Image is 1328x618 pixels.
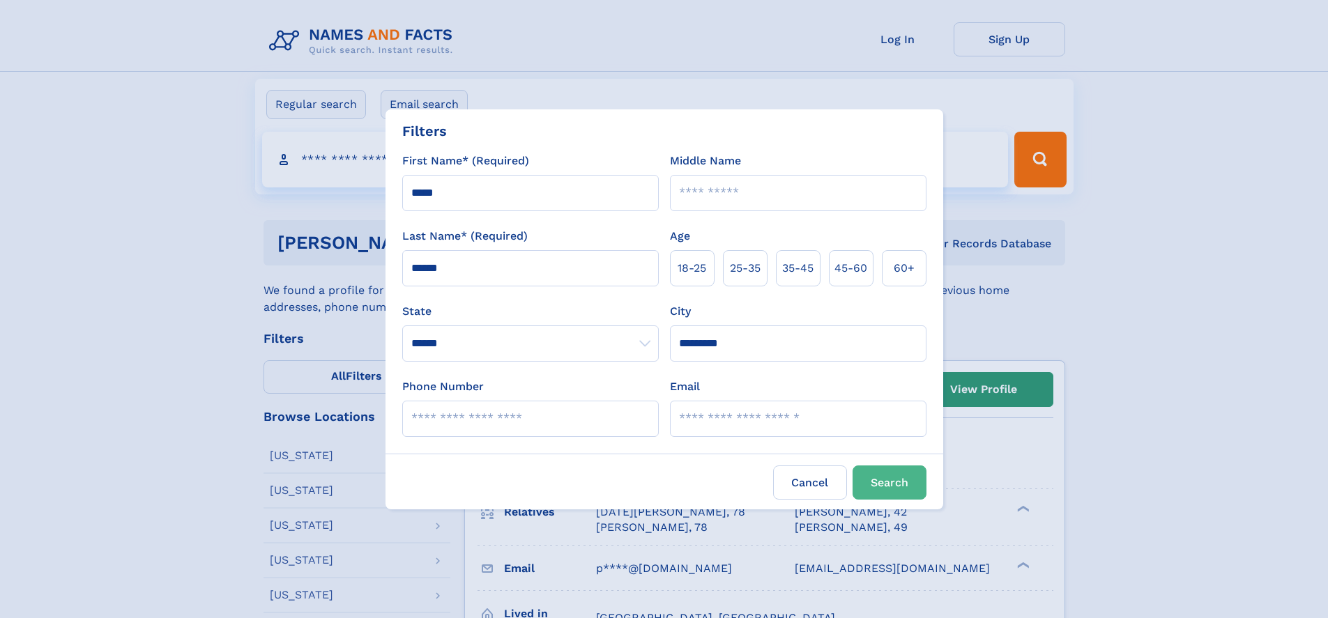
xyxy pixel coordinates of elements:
[853,465,926,500] button: Search
[670,153,741,169] label: Middle Name
[730,260,761,277] span: 25‑35
[670,228,690,245] label: Age
[670,303,691,320] label: City
[834,260,867,277] span: 45‑60
[402,303,659,320] label: State
[773,465,847,500] label: Cancel
[402,153,529,169] label: First Name* (Required)
[782,260,814,277] span: 35‑45
[894,260,915,277] span: 60+
[402,121,447,141] div: Filters
[678,260,706,277] span: 18‑25
[402,228,528,245] label: Last Name* (Required)
[402,378,484,395] label: Phone Number
[670,378,700,395] label: Email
